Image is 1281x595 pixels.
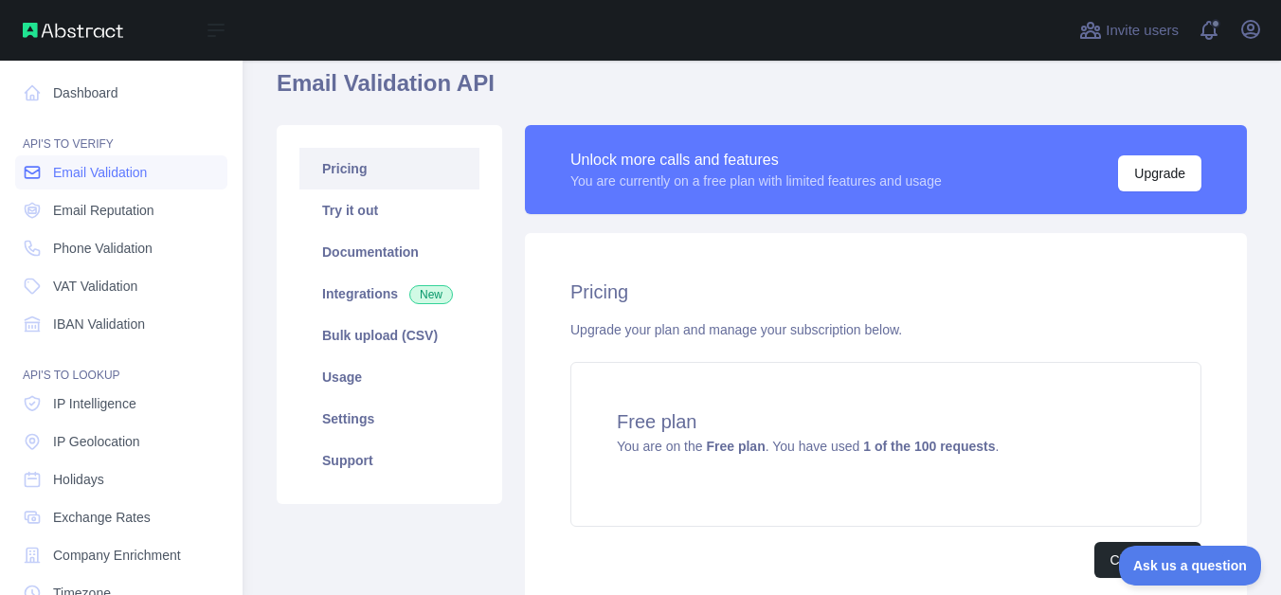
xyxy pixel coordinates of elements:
a: Pricing [299,148,479,189]
span: IP Geolocation [53,432,140,451]
a: Bulk upload (CSV) [299,315,479,356]
a: Documentation [299,231,479,273]
a: IP Intelligence [15,387,227,421]
img: Abstract API [23,23,123,38]
span: Holidays [53,470,104,489]
span: Email Validation [53,163,147,182]
a: Dashboard [15,76,227,110]
span: Exchange Rates [53,508,151,527]
span: IBAN Validation [53,315,145,334]
span: Phone Validation [53,239,153,258]
a: Email Reputation [15,193,227,227]
button: Invite users [1075,15,1182,45]
a: Phone Validation [15,231,227,265]
a: Integrations New [299,273,479,315]
a: Email Validation [15,155,227,189]
a: IP Geolocation [15,424,227,459]
div: API'S TO LOOKUP [15,345,227,383]
a: Holidays [15,462,227,496]
div: Unlock more calls and features [570,149,942,171]
span: Email Reputation [53,201,154,220]
a: Support [299,440,479,481]
a: Company Enrichment [15,538,227,572]
div: You are currently on a free plan with limited features and usage [570,171,942,190]
span: Company Enrichment [53,546,181,565]
div: API'S TO VERIFY [15,114,227,152]
a: Exchange Rates [15,500,227,534]
h1: Email Validation API [277,68,1247,114]
strong: 1 of the 100 requests [863,439,995,454]
a: Try it out [299,189,479,231]
a: VAT Validation [15,269,227,303]
a: IBAN Validation [15,307,227,341]
button: Upgrade [1118,155,1201,191]
span: IP Intelligence [53,394,136,413]
span: New [409,285,453,304]
span: Invite users [1106,20,1179,42]
iframe: Toggle Customer Support [1119,546,1262,586]
h4: Free plan [617,408,1155,435]
span: VAT Validation [53,277,137,296]
button: Change plan [1094,542,1201,578]
h2: Pricing [570,279,1201,305]
div: Upgrade your plan and manage your subscription below. [570,320,1201,339]
strong: Free plan [706,439,765,454]
a: Usage [299,356,479,398]
span: You are on the . You have used . [617,439,999,454]
a: Settings [299,398,479,440]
